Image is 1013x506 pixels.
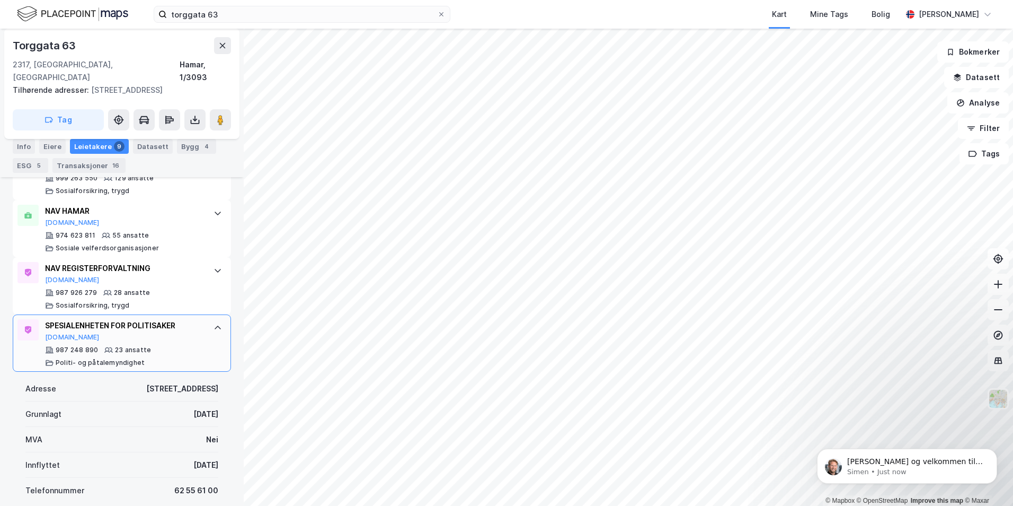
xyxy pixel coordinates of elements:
div: NAV REGISTERFORVALTNING [45,262,203,275]
div: Innflyttet [25,459,60,472]
div: Mine Tags [810,8,848,21]
div: [DATE] [193,408,218,421]
span: Tilhørende adresser: [13,85,91,94]
div: Transaksjoner [52,158,126,173]
div: [DATE] [193,459,218,472]
img: logo.f888ab2527a4732fd821a326f86c7f29.svg [17,5,128,23]
div: Datasett [133,139,173,154]
img: Z [988,389,1008,409]
div: [STREET_ADDRESS] [13,84,223,97]
div: ESG [13,158,48,173]
div: 974 623 811 [56,231,95,240]
div: Sosialforsikring, trygd [56,301,130,310]
div: 55 ansatte [112,231,149,240]
button: [DOMAIN_NAME] [45,219,100,227]
div: 28 ansatte [114,289,150,297]
div: 999 263 550 [56,174,97,182]
div: Telefonnummer [25,484,84,497]
div: Bolig [872,8,890,21]
iframe: Intercom notifications message [801,426,1013,501]
a: Mapbox [825,497,855,504]
button: Tag [13,109,104,130]
div: 16 [110,160,121,171]
div: MVA [25,433,42,446]
button: [DOMAIN_NAME] [45,276,100,284]
div: [STREET_ADDRESS] [146,382,218,395]
button: Analyse [947,92,1009,114]
button: Datasett [944,67,1009,88]
div: Leietakere [70,139,129,154]
div: Sosiale velferdsorganisasjoner [56,244,159,252]
div: 23 ansatte [115,346,151,354]
div: Adresse [25,382,56,395]
div: Eiere [39,139,66,154]
div: [PERSON_NAME] [919,8,979,21]
div: Bygg [177,139,216,154]
div: 5 [33,160,44,171]
div: 2317, [GEOGRAPHIC_DATA], [GEOGRAPHIC_DATA] [13,58,180,84]
div: 129 ansatte [114,174,154,182]
div: NAV HAMAR [45,205,203,217]
a: Improve this map [911,497,963,504]
div: Hamar, 1/3093 [180,58,231,84]
button: Tags [959,143,1009,164]
div: 987 926 279 [56,289,97,297]
div: Grunnlagt [25,408,61,421]
div: Sosialforsikring, trygd [56,187,130,195]
div: 9 [114,141,125,152]
div: Politi- og påtalemyndighet [56,359,145,367]
div: 62 55 61 00 [174,484,218,497]
button: Bokmerker [937,41,1009,63]
div: Torggata 63 [13,37,78,54]
div: SPESIALENHETEN FOR POLITISAKER [45,319,203,332]
div: Nei [206,433,218,446]
div: 987 248 890 [56,346,98,354]
div: 4 [201,141,212,152]
a: OpenStreetMap [857,497,908,504]
div: Info [13,139,35,154]
button: Filter [958,118,1009,139]
input: Søk på adresse, matrikkel, gårdeiere, leietakere eller personer [167,6,437,22]
button: [DOMAIN_NAME] [45,333,100,342]
div: Kart [772,8,787,21]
